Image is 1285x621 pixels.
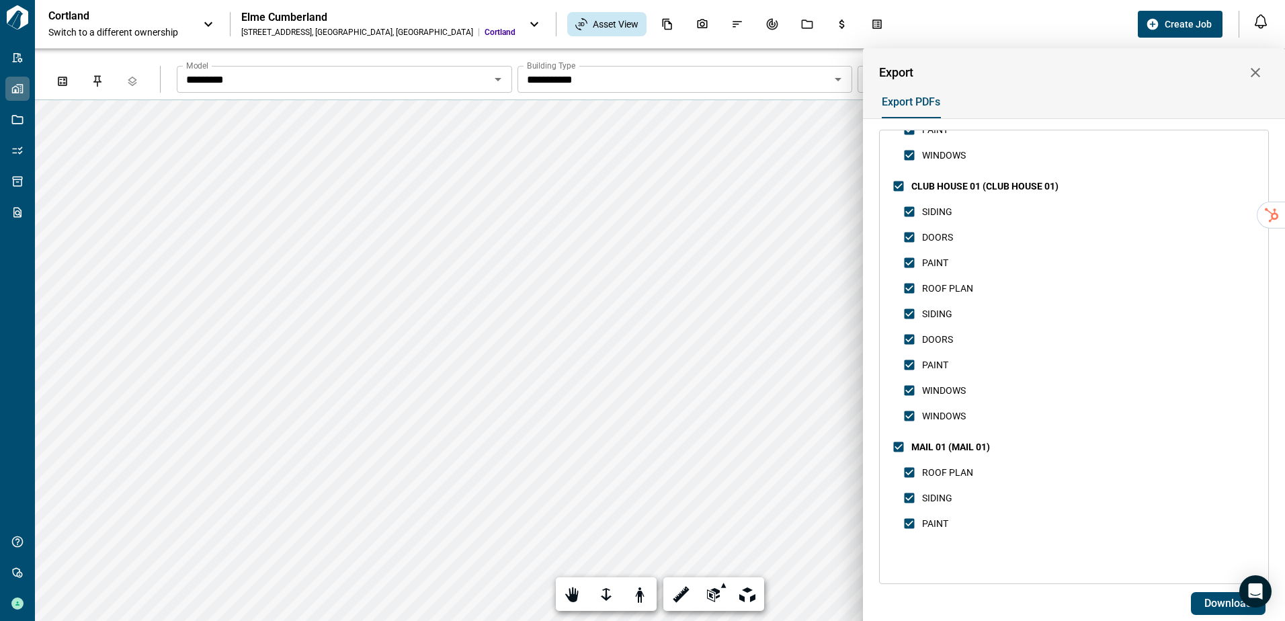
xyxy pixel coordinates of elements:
span: SIDING [922,493,952,503]
span: SIDING [922,308,952,319]
div: base tabs [868,86,1269,118]
span: Export [879,66,913,79]
button: Download [1191,592,1266,615]
span: WINDOWS [922,150,966,161]
span: WINDOWS [922,411,966,421]
span: SIDING [922,206,952,217]
span: PAINT [922,360,948,370]
span: ROOF PLAN [922,467,973,478]
span: DOORS [922,232,953,243]
span: ROOF PLAN [922,283,973,294]
div: Open Intercom Messenger [1239,575,1272,608]
span: DOORS [922,334,953,345]
span: MAIL 01 (MAIL 01) [911,442,990,452]
span: WINDOWS [922,385,966,396]
span: PAINT [922,518,948,529]
span: Export PDFs [882,95,940,109]
span: PAINT [922,257,948,268]
span: Download [1204,597,1252,610]
span: CLUB HOUSE 01 (CLUB HOUSE 01) [911,181,1059,192]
